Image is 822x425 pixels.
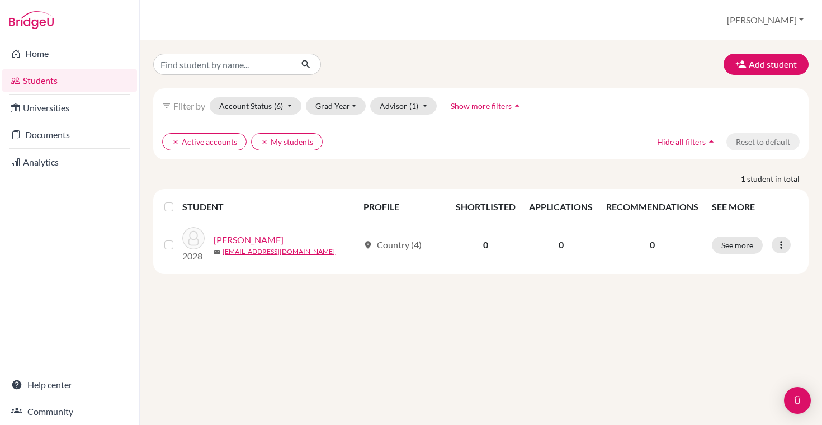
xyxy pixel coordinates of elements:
[251,133,323,150] button: clearMy students
[306,97,366,115] button: Grad Year
[722,10,809,31] button: [PERSON_NAME]
[153,54,292,75] input: Find student by name...
[261,138,268,146] i: clear
[223,247,335,257] a: [EMAIL_ADDRESS][DOMAIN_NAME]
[2,151,137,173] a: Analytics
[162,101,171,110] i: filter_list
[522,193,599,220] th: APPLICATIONS
[648,133,726,150] button: Hide all filtersarrow_drop_up
[172,138,179,146] i: clear
[409,101,418,111] span: (1)
[9,11,54,29] img: Bridge-U
[705,193,804,220] th: SEE MORE
[522,220,599,270] td: 0
[182,249,205,263] p: 2028
[214,233,284,247] a: [PERSON_NAME]
[657,137,706,147] span: Hide all filters
[214,249,220,256] span: mail
[2,97,137,119] a: Universities
[2,374,137,396] a: Help center
[182,227,205,249] img: Tsui, Christy
[449,220,522,270] td: 0
[363,238,422,252] div: Country (4)
[210,97,301,115] button: Account Status(6)
[451,101,512,111] span: Show more filters
[512,100,523,111] i: arrow_drop_up
[741,173,747,185] strong: 1
[441,97,532,115] button: Show more filtersarrow_drop_up
[274,101,283,111] span: (6)
[784,387,811,414] div: Open Intercom Messenger
[706,136,717,147] i: arrow_drop_up
[370,97,437,115] button: Advisor(1)
[726,133,800,150] button: Reset to default
[606,238,698,252] p: 0
[173,101,205,111] span: Filter by
[449,193,522,220] th: SHORTLISTED
[599,193,705,220] th: RECOMMENDATIONS
[724,54,809,75] button: Add student
[2,124,137,146] a: Documents
[182,193,356,220] th: STUDENT
[712,237,763,254] button: See more
[2,42,137,65] a: Home
[363,240,372,249] span: location_on
[747,173,809,185] span: student in total
[2,69,137,92] a: Students
[2,400,137,423] a: Community
[162,133,247,150] button: clearActive accounts
[357,193,450,220] th: PROFILE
